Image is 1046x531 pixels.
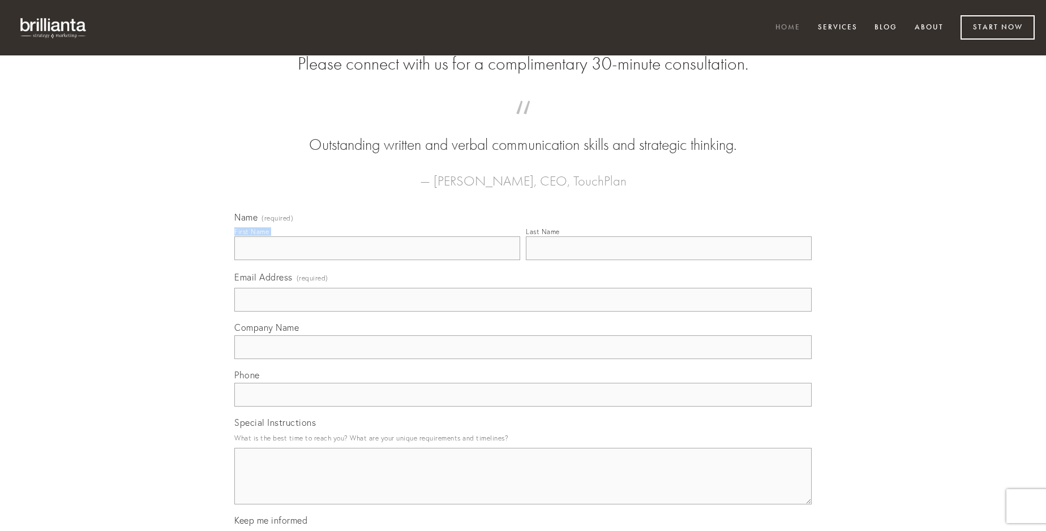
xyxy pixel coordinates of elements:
span: (required) [261,215,293,222]
a: Blog [867,19,904,37]
span: Keep me informed [234,515,307,526]
span: Name [234,211,258,223]
span: Special Instructions [234,417,316,428]
p: What is the best time to reach you? What are your unique requirements and timelines? [234,430,812,446]
a: Start Now [961,15,1035,40]
span: (required) [297,270,328,286]
a: Home [768,19,808,37]
h2: Please connect with us for a complimentary 30-minute consultation. [234,53,812,75]
div: Last Name [526,227,560,236]
blockquote: Outstanding written and verbal communication skills and strategic thinking. [252,112,794,156]
span: “ [252,112,794,134]
span: Company Name [234,322,299,333]
span: Email Address [234,271,293,283]
div: First Name [234,227,269,236]
figcaption: — [PERSON_NAME], CEO, TouchPlan [252,156,794,192]
img: brillianta - research, strategy, marketing [11,11,96,44]
a: About [907,19,951,37]
span: Phone [234,369,260,381]
a: Services [811,19,865,37]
